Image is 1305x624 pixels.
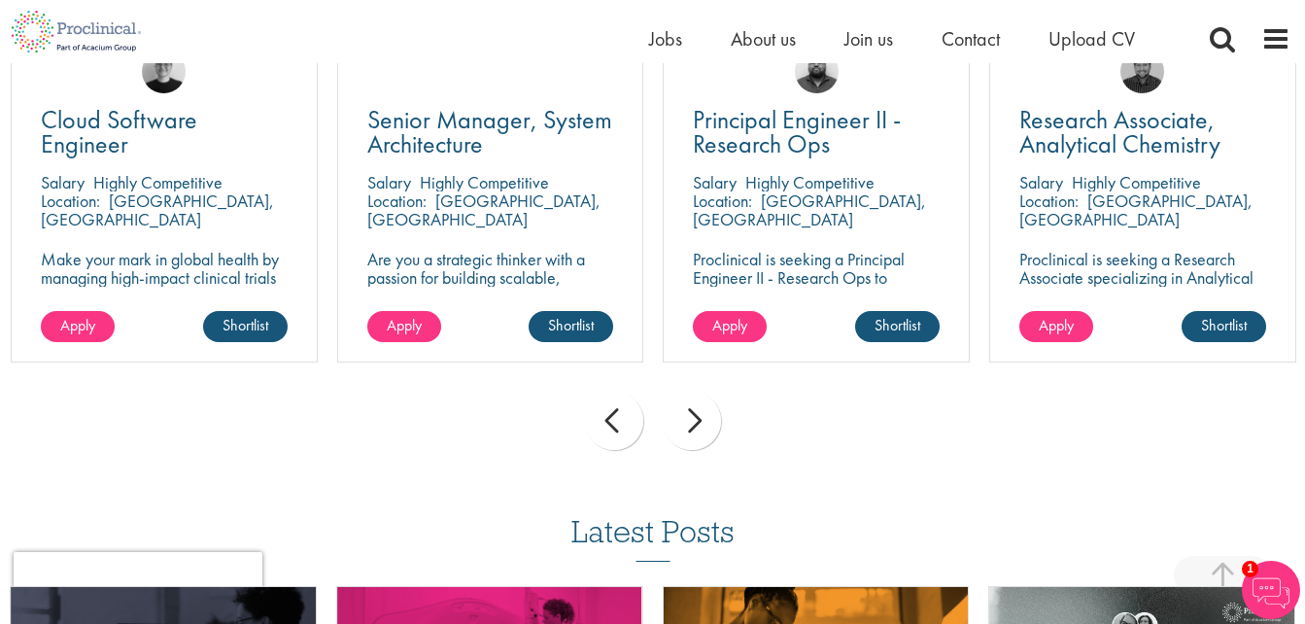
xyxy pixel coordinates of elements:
p: Highly Competitive [420,171,549,193]
p: Highly Competitive [745,171,875,193]
a: Principal Engineer II - Research Ops [693,108,940,156]
a: Join us [844,26,893,52]
span: Location: [367,190,427,212]
a: Upload CV [1048,26,1135,52]
p: Highly Competitive [1072,171,1201,193]
span: Salary [367,171,411,193]
p: Proclinical is seeking a Principal Engineer II - Research Ops to support external engineering pro... [693,250,940,342]
span: Location: [693,190,752,212]
p: [GEOGRAPHIC_DATA], [GEOGRAPHIC_DATA] [41,190,274,230]
img: Ashley Bennett [795,50,839,93]
img: Chatbot [1242,561,1300,619]
p: Are you a strategic thinker with a passion for building scalable, modular technology platforms? [367,250,614,305]
span: Apply [387,315,422,335]
span: Location: [41,190,100,212]
span: Cloud Software Engineer [41,103,197,160]
span: 1 [1242,561,1258,577]
img: Mike Raletz [1120,50,1164,93]
span: Senior Manager, System Architecture [367,103,612,160]
span: Apply [1039,315,1074,335]
div: prev [585,392,643,450]
a: Cloud Software Engineer [41,108,288,156]
span: Salary [41,171,85,193]
div: next [663,392,721,450]
a: Research Associate, Analytical Chemistry [1019,108,1266,156]
a: Jobs [649,26,682,52]
span: Apply [60,315,95,335]
span: Location: [1019,190,1079,212]
a: Shortlist [203,311,288,342]
span: Salary [693,171,737,193]
p: Make your mark in global health by managing high-impact clinical trials with a leading CRO. [41,250,288,305]
h3: Latest Posts [571,515,735,562]
a: Shortlist [855,311,940,342]
a: Shortlist [529,311,613,342]
p: [GEOGRAPHIC_DATA], [GEOGRAPHIC_DATA] [367,190,601,230]
p: Highly Competitive [93,171,223,193]
a: Contact [942,26,1000,52]
a: About us [731,26,796,52]
a: Apply [41,311,115,342]
p: [GEOGRAPHIC_DATA], [GEOGRAPHIC_DATA] [693,190,926,230]
a: Apply [1019,311,1093,342]
p: Proclinical is seeking a Research Associate specializing in Analytical Chemistry for a contract r... [1019,250,1266,342]
span: Apply [712,315,747,335]
p: [GEOGRAPHIC_DATA], [GEOGRAPHIC_DATA] [1019,190,1253,230]
iframe: reCAPTCHA [14,552,262,610]
span: Research Associate, Analytical Chemistry [1019,103,1220,160]
a: Shortlist [1182,311,1266,342]
a: Senior Manager, System Architecture [367,108,614,156]
span: Salary [1019,171,1063,193]
img: Emma Pretorious [142,50,186,93]
span: Principal Engineer II - Research Ops [693,103,901,160]
a: Apply [367,311,441,342]
a: Apply [693,311,767,342]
